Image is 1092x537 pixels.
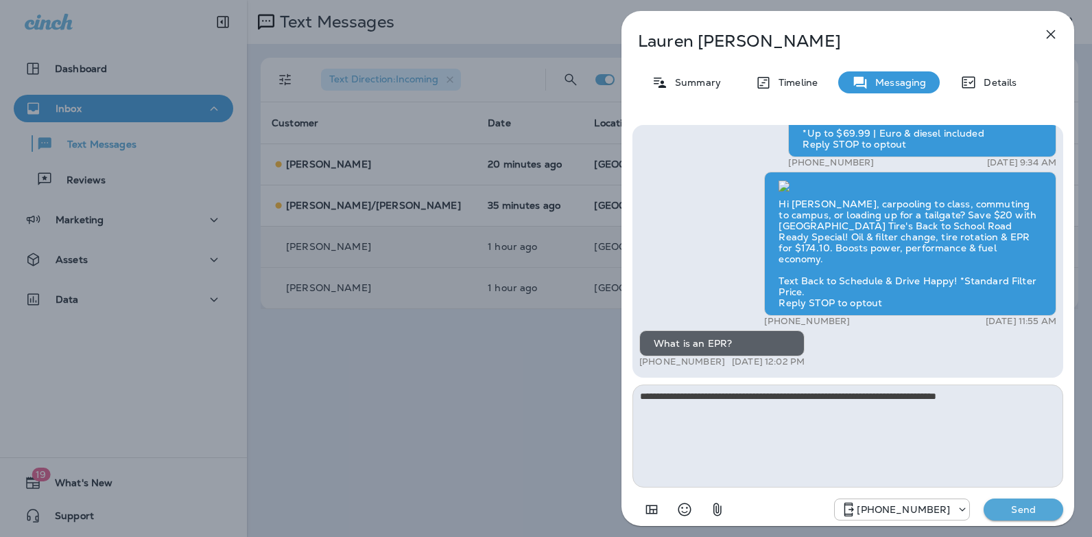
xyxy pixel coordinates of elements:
[986,316,1056,327] p: [DATE] 11:55 AM
[764,316,850,327] p: [PHONE_NUMBER]
[779,181,790,192] img: twilio-download
[732,356,805,367] p: [DATE] 12:02 PM
[835,501,969,518] div: +1 (984) 409-9300
[639,356,725,367] p: [PHONE_NUMBER]
[668,77,721,88] p: Summary
[977,77,1017,88] p: Details
[987,157,1056,168] p: [DATE] 9:34 AM
[671,496,698,523] button: Select an emoji
[772,77,818,88] p: Timeline
[764,172,1056,316] div: Hi [PERSON_NAME], carpooling to class, commuting to campus, or loading up for a tailgate? Save $2...
[868,77,926,88] p: Messaging
[638,496,665,523] button: Add in a premade template
[857,504,950,515] p: [PHONE_NUMBER]
[638,32,1012,51] p: Lauren [PERSON_NAME]
[995,503,1052,516] p: Send
[788,157,874,168] p: [PHONE_NUMBER]
[984,499,1063,521] button: Send
[639,330,805,356] div: What is an EPR?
